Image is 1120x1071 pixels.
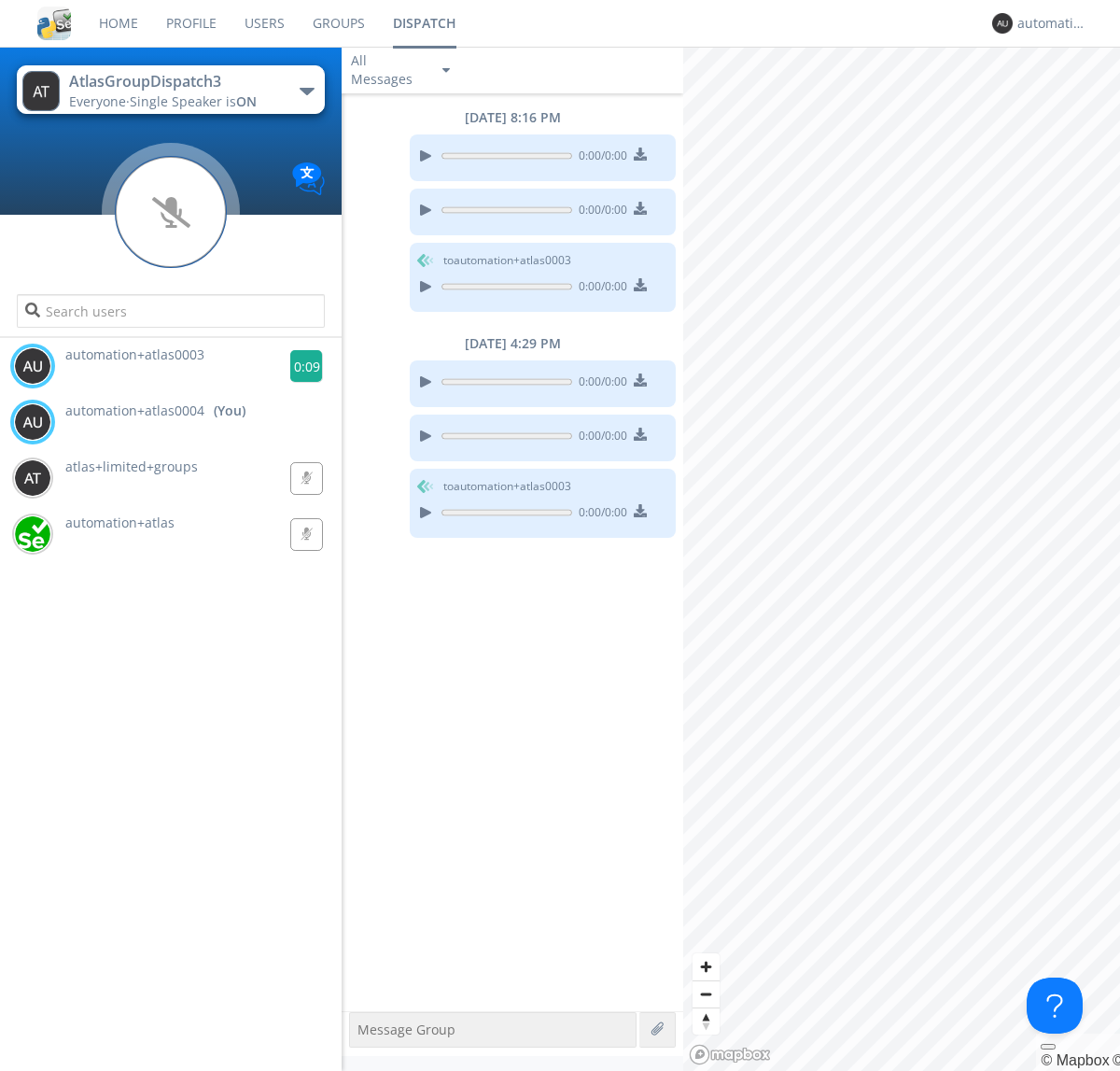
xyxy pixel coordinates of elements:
input: Search users [17,294,324,328]
span: 0:00 / 0:00 [572,373,627,394]
img: download media button [634,278,647,291]
div: All Messages [351,51,426,89]
div: Everyone · [69,92,279,111]
div: [DATE] 4:29 PM [342,334,683,353]
button: Toggle attribution [1041,1044,1056,1050]
a: Mapbox [1041,1052,1109,1068]
img: 373638.png [992,13,1013,34]
img: 373638.png [14,459,51,497]
span: 0:00 / 0:00 [572,278,627,299]
span: 0:00 / 0:00 [572,202,627,222]
span: to automation+atlas0003 [443,252,571,269]
img: download media button [634,202,647,215]
span: automation+atlas [65,514,175,531]
img: download media button [634,504,647,517]
img: download media button [634,148,647,161]
img: 373638.png [14,347,51,385]
img: download media button [634,373,647,387]
span: ON [236,92,257,110]
button: AtlasGroupDispatch3Everyone·Single Speaker isON [17,65,324,114]
img: download media button [634,428,647,441]
iframe: Toggle Customer Support [1027,978,1083,1034]
button: Reset bearing to north [693,1008,720,1035]
div: [DATE] 8:16 PM [342,108,683,127]
span: 0:00 / 0:00 [572,148,627,168]
span: Single Speaker is [130,92,257,110]
span: 0:00 / 0:00 [572,428,627,448]
div: (You) [214,402,245,420]
button: Zoom out [693,980,720,1008]
img: cddb5a64eb264b2086981ab96f4c1ba7 [37,7,71,40]
span: to automation+atlas0003 [443,478,571,495]
div: AtlasGroupDispatch3 [69,71,279,92]
a: Mapbox logo [689,1044,771,1065]
img: d2d01cd9b4174d08988066c6d424eccd [14,515,51,553]
img: 373638.png [14,403,51,441]
div: automation+atlas0004 [1017,14,1087,33]
span: automation+atlas0003 [65,345,204,363]
span: 0:00 / 0:00 [572,504,627,525]
img: Translation enabled [292,162,325,195]
span: Zoom out [693,981,720,1008]
span: Reset bearing to north [693,1008,720,1035]
img: caret-down-sm.svg [442,68,450,73]
img: 373638.png [22,71,60,111]
button: Zoom in [693,953,720,980]
span: atlas+limited+groups [65,458,198,475]
span: automation+atlas0004 [65,402,204,420]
